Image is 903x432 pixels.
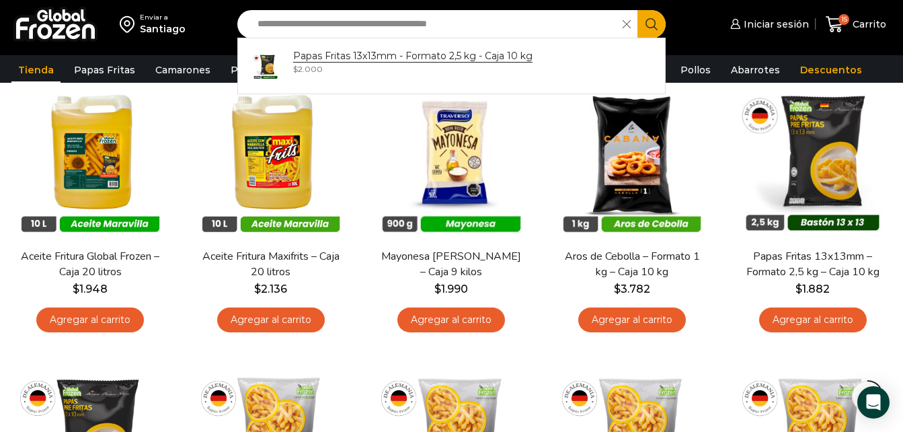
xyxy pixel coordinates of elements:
a: Agregar al carrito: “Aceite Fritura Maxifrits - Caja 20 litros” [217,308,325,332]
bdi: 2.000 [293,64,323,74]
a: Descuentos [793,57,869,83]
span: Vista Rápida [746,205,879,229]
a: Agregar al carrito: “Aros de Cebolla - Formato 1 kg - Caja 10 kg” [578,308,686,332]
div: Enviar a [140,13,186,22]
span: Vista Rápida [204,205,338,229]
span: $ [614,283,621,295]
a: Iniciar sesión [727,11,809,38]
bdi: 1.990 [434,283,468,295]
bdi: 2.136 [254,283,287,295]
a: 15 Carrito [822,9,890,40]
a: Abarrotes [724,57,787,83]
a: Agregar al carrito: “Mayonesa Traverso - Caja 9 kilos” [397,308,505,332]
button: Search button [637,10,666,38]
a: Pollos [674,57,717,83]
div: Santiago [140,22,186,36]
span: Vista Rápida [385,205,518,229]
a: Papas Fritas 13x13mm - Formato 2,5 kg - Caja 10 kg $2.000 [238,45,665,87]
bdi: 1.948 [73,283,108,295]
span: $ [293,64,298,74]
a: Aceite Fritura Maxifrits – Caja 20 litros [199,249,344,280]
a: Agregar al carrito: “Papas Fritas 13x13mm - Formato 2,5 kg - Caja 10 kg” [759,308,867,332]
span: Iniciar sesión [740,17,809,31]
span: Carrito [849,17,886,31]
bdi: 3.782 [614,283,650,295]
span: 15 [838,14,849,25]
a: Aceite Fritura Global Frozen – Caja 20 litros [18,249,163,280]
span: $ [73,283,79,295]
span: Vista Rápida [565,205,699,229]
span: $ [254,283,261,295]
a: Pescados y Mariscos [224,57,339,83]
img: address-field-icon.svg [120,13,140,36]
a: Aros de Cebolla – Formato 1 kg – Caja 10 kg [560,249,705,280]
a: Agregar al carrito: “Aceite Fritura Global Frozen – Caja 20 litros” [36,308,144,332]
a: Papas Fritas [67,57,142,83]
div: Open Intercom Messenger [857,386,890,419]
span: $ [434,283,441,295]
a: Papas Fritas 13x13mm – Formato 2,5 kg – Caja 10 kg [740,249,885,280]
strong: Papas Fritas 13x13mm - Formato 2,5 kg - Caja 10 kg [293,50,533,63]
span: $ [795,283,802,295]
a: Camarones [149,57,217,83]
a: Mayonesa [PERSON_NAME] – Caja 9 kilos [379,249,524,280]
bdi: 1.882 [795,283,830,295]
a: Tienda [11,57,61,83]
span: Vista Rápida [24,205,157,229]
